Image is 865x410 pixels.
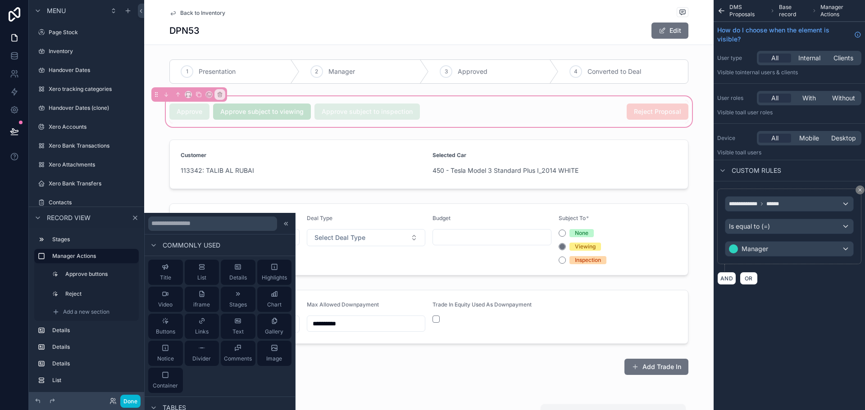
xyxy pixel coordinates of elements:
[257,260,292,285] button: Highlights
[34,101,139,115] a: Handover Dates (clone)
[34,120,139,134] a: Xero Accounts
[833,54,853,63] span: Clients
[65,290,133,297] label: Reject
[34,195,139,210] a: Contacts
[267,301,282,308] span: Chart
[729,4,766,18] span: DMS Proposals
[195,328,209,335] span: Links
[740,69,798,76] span: Internal users & clients
[169,9,225,17] a: Back to Inventory
[257,341,292,366] button: Image
[224,355,252,362] span: Comments
[742,244,768,253] span: Manager
[771,94,778,103] span: All
[185,341,219,366] button: Divider
[49,86,137,93] label: Xero tracking categories
[262,274,287,281] span: Highlights
[180,9,225,17] span: Back to Inventory
[185,314,219,339] button: Links
[120,395,141,408] button: Done
[779,4,808,18] span: Base record
[34,44,139,59] a: Inventory
[52,327,135,334] label: Details
[725,241,854,257] button: Manager
[820,4,861,18] span: Manager Actions
[49,29,137,36] label: Page Stock
[229,301,247,308] span: Stages
[148,314,183,339] button: Buttons
[732,166,781,175] span: Custom rules
[47,213,91,222] span: Record view
[148,287,183,312] button: Video
[148,260,183,285] button: Title
[771,134,778,143] span: All
[148,368,183,393] button: Container
[52,360,135,367] label: Details
[197,274,206,281] span: List
[49,67,137,74] label: Handover Dates
[832,94,855,103] span: Without
[52,343,135,351] label: Details
[34,158,139,172] a: Xero Attachments
[221,260,255,285] button: Details
[185,260,219,285] button: List
[49,180,137,187] label: Xero Bank Transfers
[34,139,139,153] a: Xero Bank Transactions
[232,328,244,335] span: Text
[651,23,688,39] button: Edit
[266,355,282,362] span: Image
[717,69,861,76] p: Visible to
[257,314,292,339] button: Gallery
[743,275,755,282] span: OR
[49,161,137,168] label: Xero Attachments
[49,123,137,131] label: Xero Accounts
[717,26,851,44] span: How do I choose when the element is visible?
[717,109,861,116] p: Visible to
[65,270,133,278] label: Approve buttons
[771,54,778,63] span: All
[185,287,219,312] button: iframe
[148,341,183,366] button: Notice
[34,25,139,40] a: Page Stock
[47,6,66,15] span: Menu
[717,95,753,102] label: User roles
[49,48,137,55] label: Inventory
[740,149,761,156] span: all users
[52,252,132,260] label: Manager Actions
[52,236,135,243] label: Stages
[799,134,819,143] span: Mobile
[257,287,292,312] button: Chart
[29,228,144,392] div: scrollable content
[717,149,861,156] p: Visible to
[831,134,856,143] span: Desktop
[229,274,247,281] span: Details
[156,328,175,335] span: Buttons
[34,63,139,77] a: Handover Dates
[49,142,137,149] label: Xero Bank Transactions
[740,109,773,116] span: All user roles
[193,301,210,308] span: iframe
[34,176,139,191] a: Xero Bank Transfers
[729,222,770,231] span: Is equal to (=)
[717,26,861,44] a: How do I choose when the element is visible?
[34,82,139,96] a: Xero tracking categories
[49,104,137,112] label: Handover Dates (clone)
[192,355,211,362] span: Divider
[49,199,137,206] label: Contacts
[740,272,758,285] button: OR
[717,272,736,285] button: AND
[802,94,816,103] span: With
[153,382,178,389] span: Container
[169,24,200,37] h1: DPN53
[717,54,753,62] label: User type
[157,355,174,362] span: Notice
[163,241,220,250] span: Commonly used
[221,341,255,366] button: Comments
[221,314,255,339] button: Text
[158,301,173,308] span: Video
[63,308,109,315] span: Add a new section
[725,219,854,234] button: Is equal to (=)
[717,135,753,142] label: Device
[221,287,255,312] button: Stages
[160,274,171,281] span: Title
